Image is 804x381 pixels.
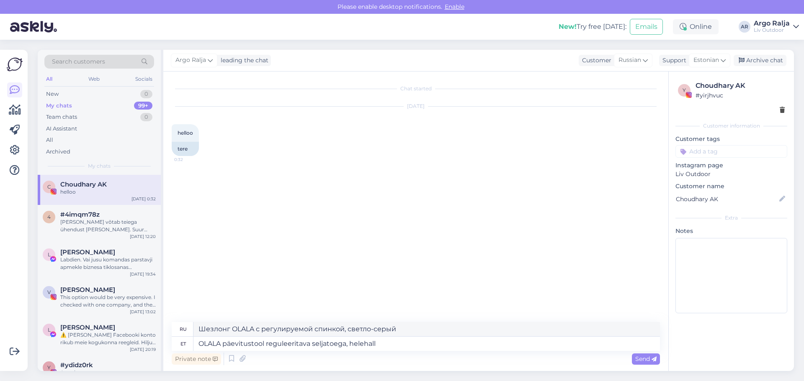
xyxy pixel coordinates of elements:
[675,227,787,235] p: Notes
[44,74,54,84] div: All
[60,188,156,196] div: helloo
[675,182,787,191] p: Customer name
[174,156,206,163] span: 0:32
[46,148,70,156] div: Archived
[630,19,663,35] button: Emails
[193,322,660,336] textarea: Шезлонг OLALA с регулируемой спинкой, светло-серый
[676,194,778,204] input: Add name
[734,55,786,66] div: Archive chat
[175,56,206,65] span: Argo Ralja
[696,81,785,91] div: Choudhary AK
[47,364,51,371] span: y
[635,355,657,363] span: Send
[754,27,790,33] div: Liv Outdoor
[47,214,51,220] span: 4
[754,20,799,33] a: Argo RaljaLiv Outdoor
[60,211,100,218] span: #4imqm78z
[675,170,787,179] p: Liv Outdoor
[60,248,115,256] span: Lev Fainveits
[52,57,105,66] span: Search customers
[140,90,152,98] div: 0
[87,74,101,84] div: Web
[60,286,115,294] span: Viktoria
[559,23,577,31] b: New!
[675,161,787,170] p: Instagram page
[46,125,77,133] div: AI Assistant
[47,289,51,295] span: V
[172,353,221,365] div: Private note
[172,85,660,92] div: Chat started
[7,56,23,72] img: Askly Logo
[696,91,785,100] div: # yirjhvuc
[134,102,152,110] div: 99+
[60,181,107,188] span: Choudhary AK
[48,251,51,258] span: L
[60,294,156,309] div: This option would be very expensive. I checked with one company, and they quoted 10,000. That is ...
[683,87,686,93] span: y
[134,74,154,84] div: Socials
[140,113,152,121] div: 0
[579,56,611,65] div: Customer
[180,337,186,351] div: et
[60,361,93,369] span: #ydidz0rk
[46,90,59,98] div: New
[675,135,787,143] p: Customer tags
[442,3,467,10] span: Enable
[675,145,787,158] input: Add a tag
[193,337,660,351] textarea: OLALA päevitustool reguleeritava seljatoega, helehall
[48,327,51,333] span: L
[60,324,115,331] span: Lee Ann Fielies
[675,122,787,130] div: Customer information
[131,196,156,202] div: [DATE] 0:32
[46,113,77,121] div: Team chats
[130,346,156,353] div: [DATE] 20:19
[60,218,156,233] div: [PERSON_NAME] võtab teiega ühendust [PERSON_NAME]. Suur tänu ja kena päeva jätku!
[47,184,51,190] span: C
[217,56,268,65] div: leading the chat
[60,369,156,376] div: Attachment
[130,309,156,315] div: [DATE] 13:02
[559,22,626,32] div: Try free [DATE]:
[618,56,641,65] span: Russian
[88,162,111,170] span: My chats
[46,136,53,144] div: All
[673,19,719,34] div: Online
[180,322,187,336] div: ru
[172,102,660,110] div: [DATE]
[659,56,686,65] div: Support
[172,142,199,156] div: tere
[675,214,787,222] div: Extra
[178,130,193,136] span: helloo
[130,271,156,277] div: [DATE] 19:34
[693,56,719,65] span: Estonian
[130,233,156,240] div: [DATE] 12:20
[60,256,156,271] div: Labdien. Vai jusu komandas parstavji apmekle biznesa tiklosanas pasakumus [GEOGRAPHIC_DATA]? Vai ...
[754,20,790,27] div: Argo Ralja
[60,331,156,346] div: ⚠️ [PERSON_NAME] Facebooki konto rikub meie kogukonna reegleid. Hiljuti on meie süsteem saanud ka...
[739,21,750,33] div: AR
[46,102,72,110] div: My chats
